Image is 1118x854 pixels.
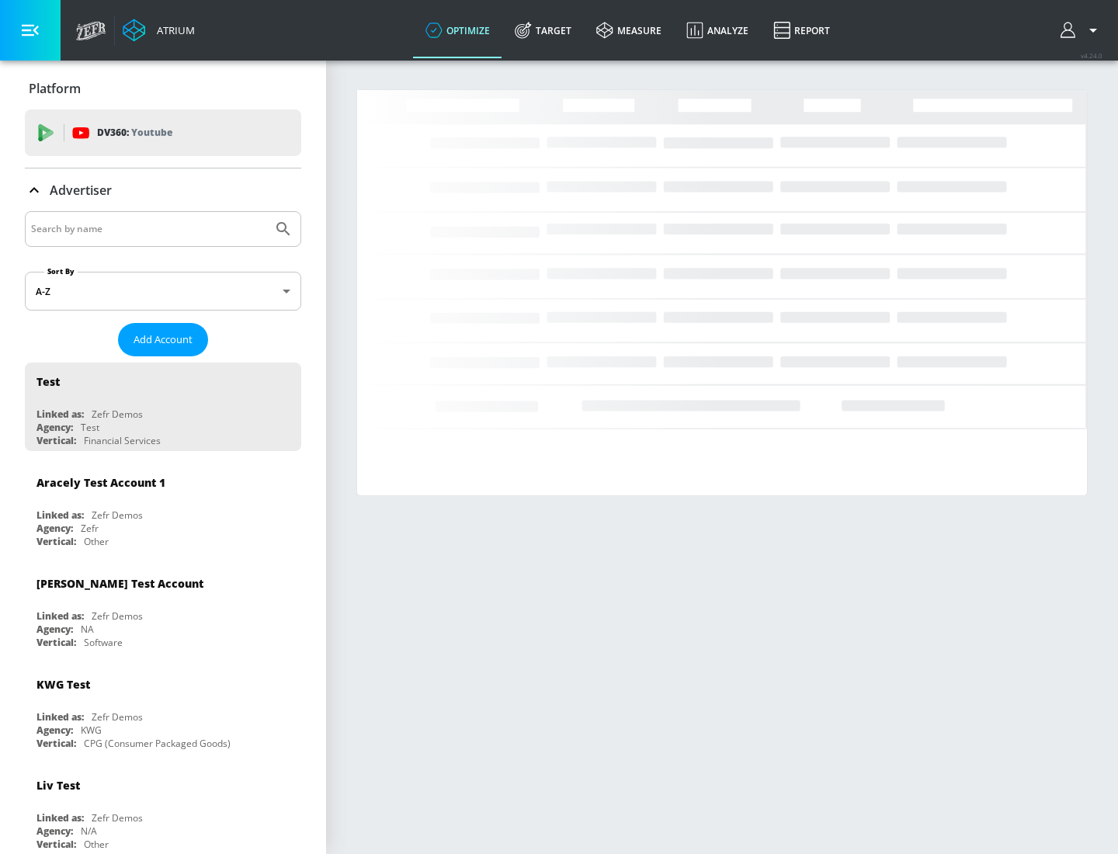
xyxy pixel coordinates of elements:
[134,331,193,349] span: Add Account
[84,535,109,548] div: Other
[25,665,301,754] div: KWG TestLinked as:Zefr DemosAgency:KWGVertical:CPG (Consumer Packaged Goods)
[84,838,109,851] div: Other
[84,636,123,649] div: Software
[674,2,761,58] a: Analyze
[25,67,301,110] div: Platform
[36,522,73,535] div: Agency:
[413,2,502,58] a: optimize
[36,737,76,750] div: Vertical:
[36,475,165,490] div: Aracely Test Account 1
[131,124,172,141] p: Youtube
[123,19,195,42] a: Atrium
[81,623,94,636] div: NA
[36,778,80,793] div: Liv Test
[81,724,102,737] div: KWG
[84,434,161,447] div: Financial Services
[1081,51,1102,60] span: v 4.24.0
[44,266,78,276] label: Sort By
[36,408,84,421] div: Linked as:
[25,272,301,311] div: A-Z
[92,811,143,824] div: Zefr Demos
[81,522,99,535] div: Zefr
[92,710,143,724] div: Zefr Demos
[97,124,172,141] p: DV360:
[25,168,301,212] div: Advertiser
[36,576,203,591] div: [PERSON_NAME] Test Account
[36,636,76,649] div: Vertical:
[92,408,143,421] div: Zefr Demos
[36,710,84,724] div: Linked as:
[36,509,84,522] div: Linked as:
[81,421,99,434] div: Test
[31,219,266,239] input: Search by name
[36,434,76,447] div: Vertical:
[36,824,73,838] div: Agency:
[584,2,674,58] a: measure
[25,363,301,451] div: TestLinked as:Zefr DemosAgency:TestVertical:Financial Services
[81,824,97,838] div: N/A
[84,737,231,750] div: CPG (Consumer Packaged Goods)
[36,724,73,737] div: Agency:
[118,323,208,356] button: Add Account
[25,564,301,653] div: [PERSON_NAME] Test AccountLinked as:Zefr DemosAgency:NAVertical:Software
[36,838,76,851] div: Vertical:
[25,463,301,552] div: Aracely Test Account 1Linked as:Zefr DemosAgency:ZefrVertical:Other
[36,623,73,636] div: Agency:
[36,374,60,389] div: Test
[36,535,76,548] div: Vertical:
[36,421,73,434] div: Agency:
[92,609,143,623] div: Zefr Demos
[502,2,584,58] a: Target
[25,109,301,156] div: DV360: Youtube
[29,80,81,97] p: Platform
[761,2,842,58] a: Report
[151,23,195,37] div: Atrium
[36,609,84,623] div: Linked as:
[36,677,90,692] div: KWG Test
[92,509,143,522] div: Zefr Demos
[50,182,112,199] p: Advertiser
[36,811,84,824] div: Linked as:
